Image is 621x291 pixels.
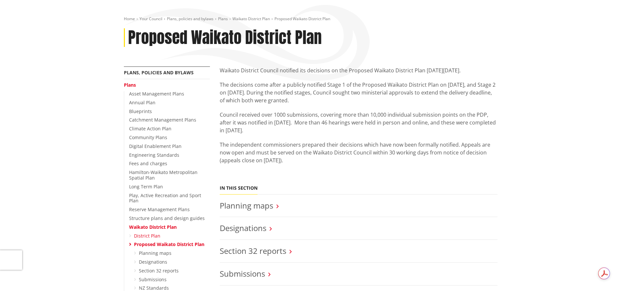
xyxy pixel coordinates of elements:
[129,152,179,158] a: Engineering Standards
[220,268,265,279] a: Submissions
[129,125,171,132] a: Climate Action Plan
[129,134,167,140] a: Community Plans
[139,285,169,291] a: NZ Standards
[232,16,270,22] a: Waikato District Plan
[134,241,204,247] a: Proposed Waikato District Plan
[220,111,497,134] p: Council received over 1000 submissions, covering more than 10,000 individual submission points on...
[218,16,228,22] a: Plans
[139,268,179,274] a: Section 32 reports
[129,183,163,190] a: Long Term Plan
[591,264,614,287] iframe: Messenger Launcher
[139,276,167,283] a: Submissions
[274,16,330,22] span: Proposed Waikato District Plan
[129,215,205,221] a: Structure plans and design guides
[129,143,182,149] a: Digital Enablement Plan
[124,69,194,76] a: Plans, policies and bylaws
[220,223,266,233] a: Designations
[129,91,184,97] a: Asset Management Plans
[220,200,273,211] a: Planning maps
[139,259,167,265] a: Designations
[139,250,171,256] a: Planning maps
[124,82,136,88] a: Plans
[129,160,167,167] a: Fees and charges
[129,192,201,204] a: Play, Active Recreation and Sport Plan
[220,185,258,191] h5: In this section
[129,117,196,123] a: Catchment Management Plans
[220,245,286,256] a: Section 32 reports
[134,233,160,239] a: District Plan
[124,16,497,22] nav: breadcrumb
[129,224,177,230] a: Waikato District Plan
[129,99,155,106] a: Annual Plan
[220,81,497,104] p: The decisions come after a publicly notified Stage 1 of the Proposed Waikato District Plan on [DA...
[124,16,135,22] a: Home
[129,206,190,212] a: Reserve Management Plans
[167,16,214,22] a: Plans, policies and bylaws
[140,16,162,22] a: Your Council
[220,66,497,74] p: Waikato District Council notified its decisions on the Proposed Waikato District Plan [DATE][DATE].
[220,141,497,164] p: The independent commissioners prepared their decisions which have now been formally notified. App...
[129,108,152,114] a: Blueprints
[128,28,322,47] h1: Proposed Waikato District Plan
[129,169,198,181] a: Hamilton-Waikato Metropolitan Spatial Plan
